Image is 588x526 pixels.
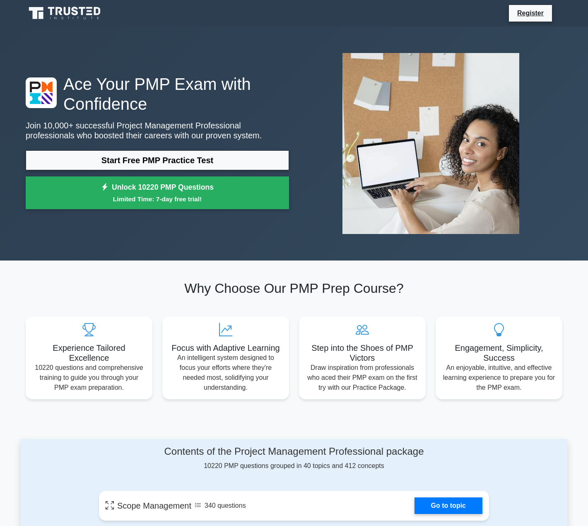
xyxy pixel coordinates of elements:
[26,150,289,170] a: Start Free PMP Practice Test
[99,446,489,458] h4: Contents of the Project Management Professional package
[442,343,556,363] h5: Engagement, Simplicity, Success
[414,497,482,514] a: Go to topic
[26,280,562,296] h2: Why Choose Our PMP Prep Course?
[442,363,556,393] p: An enjoyable, intuitive, and effective learning experience to prepare you for the PMP exam.
[512,8,549,18] a: Register
[169,353,282,393] p: An intelligent system designed to focus your efforts where they're needed most, solidifying your ...
[36,194,279,204] small: Limited Time: 7-day free trial!
[26,121,289,140] p: Join 10,000+ successful Project Management Professional professionals who boosted their careers w...
[26,176,289,210] a: Unlock 10220 PMP QuestionsLimited Time: 7-day free trial!
[306,363,419,393] p: Draw inspiration from professionals who aced their PMP exam on the first try with our Practice Pa...
[32,363,146,393] p: 10220 questions and comprehensive training to guide you through your PMP exam preparation.
[306,343,419,363] h5: Step into the Shoes of PMP Victors
[26,74,289,114] h1: Ace Your PMP Exam with Confidence
[169,343,282,353] h5: Focus with Adaptive Learning
[32,343,146,363] h5: Experience Tailored Excellence
[99,446,489,471] div: 10220 PMP questions grouped in 40 topics and 412 concepts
